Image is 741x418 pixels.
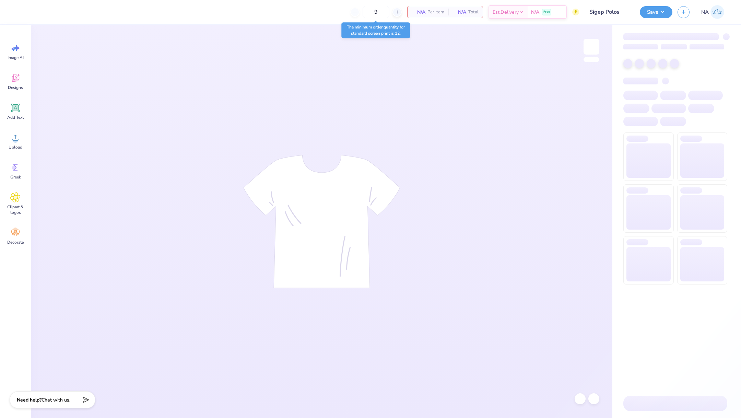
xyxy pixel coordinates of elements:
[412,9,425,16] span: N/A
[7,115,24,120] span: Add Text
[710,5,724,19] img: Nadim Al Naser
[42,397,70,403] span: Chat with us.
[341,22,410,38] div: The minimum order quantity for standard screen print is 12.
[427,9,444,16] span: Per Item
[698,5,727,19] a: NA
[4,204,27,215] span: Clipart & logos
[640,6,672,18] button: Save
[17,397,42,403] strong: Need help?
[8,85,23,90] span: Designs
[468,9,479,16] span: Total
[9,144,22,150] span: Upload
[7,240,24,245] span: Decorate
[493,9,519,16] span: Est. Delivery
[701,8,709,16] span: NA
[543,10,550,14] span: Free
[243,155,400,288] img: tee-skeleton.svg
[363,6,389,18] input: – –
[8,55,24,60] span: Image AI
[452,9,466,16] span: N/A
[531,9,539,16] span: N/A
[584,5,635,19] input: Untitled Design
[10,174,21,180] span: Greek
